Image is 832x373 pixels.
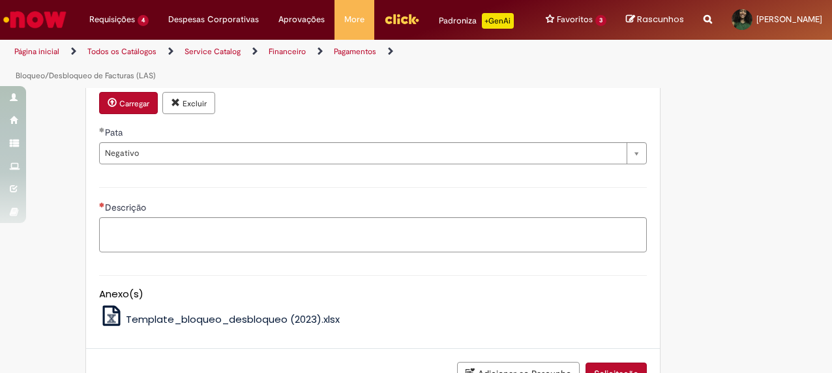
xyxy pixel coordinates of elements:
[162,92,215,114] button: Excluir anexo Template_bloqueo_desbloqueo (2023) (3).xlsx
[482,13,514,29] p: +GenAi
[16,70,156,81] a: Bloqueo/Desbloqueo de Facturas (LAS)
[183,98,207,109] small: Excluir
[99,217,647,252] textarea: Descrição
[626,14,684,26] a: Rascunhos
[756,14,822,25] span: [PERSON_NAME]
[87,46,156,57] a: Todos os Catálogos
[344,13,364,26] span: More
[185,46,241,57] a: Service Catalog
[278,13,325,26] span: Aprovações
[439,13,514,29] div: Padroniza
[138,15,149,26] span: 4
[119,98,149,109] small: Carregar
[10,40,545,88] ul: Trilhas de página
[557,13,593,26] span: Favoritos
[89,13,135,26] span: Requisições
[99,92,158,114] button: Carregar anexo de Adjunto Required
[637,13,684,25] span: Rascunhos
[126,312,340,326] span: Template_bloqueo_desbloqueo (2023).xlsx
[105,127,125,138] span: Pata
[14,46,59,57] a: Página inicial
[269,46,306,57] a: Financeiro
[105,143,620,164] span: Negativo
[99,289,647,300] h5: Anexo(s)
[334,46,376,57] a: Pagamentos
[99,127,105,132] span: Obrigatório Preenchido
[1,7,68,33] img: ServiceNow
[595,15,606,26] span: 3
[168,13,259,26] span: Despesas Corporativas
[99,312,340,326] a: Template_bloqueo_desbloqueo (2023).xlsx
[384,9,419,29] img: click_logo_yellow_360x200.png
[105,201,149,213] span: Descrição
[99,202,105,207] span: Necessários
